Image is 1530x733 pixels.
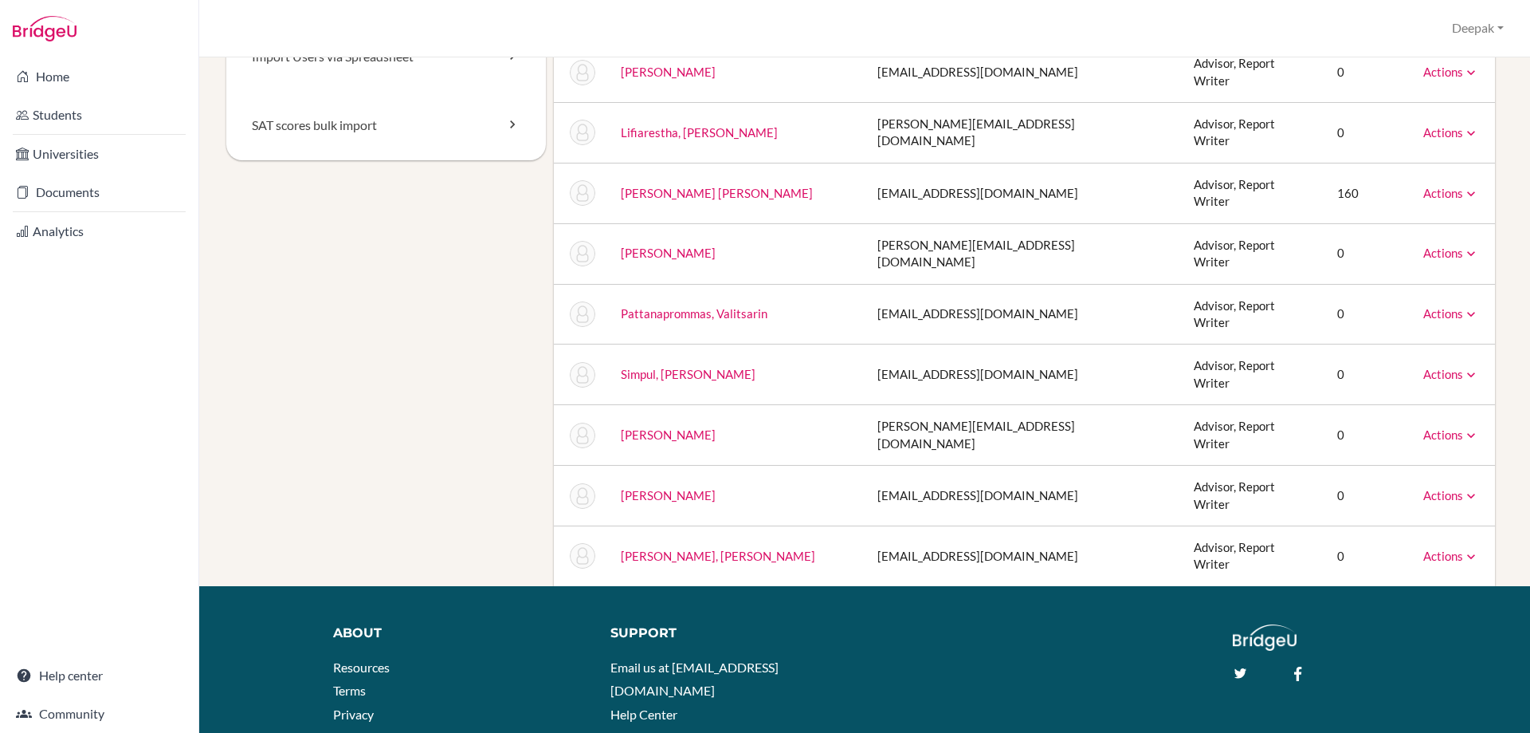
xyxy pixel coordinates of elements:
[570,241,595,266] img: Esther Nathan
[621,549,815,563] a: [PERSON_NAME], [PERSON_NAME]
[3,698,195,730] a: Community
[570,483,595,509] img: (Archived) Alisa Srirat
[226,91,546,160] a: SAT scores bulk import
[1445,14,1511,43] button: Deepak
[3,215,195,247] a: Analytics
[1423,488,1479,502] a: Actions
[865,163,1182,223] td: [EMAIL_ADDRESS][DOMAIN_NAME]
[865,103,1182,164] td: [PERSON_NAME][EMAIL_ADDRESS][DOMAIN_NAME]
[3,99,195,131] a: Students
[1324,223,1410,284] td: 0
[621,65,716,79] a: [PERSON_NAME]
[865,223,1182,284] td: [PERSON_NAME][EMAIL_ADDRESS][DOMAIN_NAME]
[1423,428,1479,442] a: Actions
[570,423,595,448] img: Karl Snell
[1324,163,1410,223] td: 160
[570,301,595,327] img: Valitsarin Pattanaprommas
[1181,345,1324,405] td: Advisor, Report Writer
[621,186,813,200] a: [PERSON_NAME] [PERSON_NAME]
[1324,405,1410,466] td: 0
[621,367,755,381] a: Simpul, [PERSON_NAME]
[621,306,767,321] a: Pattanaprommas, Valitsarin
[570,543,595,569] img: Mcdonnell Tirkey
[1181,526,1324,585] td: Advisor, Report Writer
[610,660,779,699] a: Email us at [EMAIL_ADDRESS][DOMAIN_NAME]
[570,180,595,206] img: Deepak Lopchan Tamang
[1181,284,1324,345] td: Advisor, Report Writer
[621,125,778,140] a: Lifiarestha, [PERSON_NAME]
[1181,466,1324,526] td: Advisor, Report Writer
[610,625,850,643] div: Support
[333,683,366,698] a: Terms
[1324,345,1410,405] td: 0
[333,625,587,643] div: About
[570,120,595,145] img: Gabriella Lifiarestha
[1233,625,1297,651] img: logo_white@2x-f4f0deed5e89b7ecb1c2cc34c3e3d731f90f0f143d5ea2071677605dd97b5244.png
[621,246,716,260] a: [PERSON_NAME]
[1181,103,1324,164] td: Advisor, Report Writer
[570,60,595,85] img: Merle Das
[1423,306,1479,321] a: Actions
[1181,223,1324,284] td: Advisor, Report Writer
[1423,65,1479,79] a: Actions
[621,488,716,502] a: [PERSON_NAME]
[865,345,1182,405] td: [EMAIL_ADDRESS][DOMAIN_NAME]
[3,176,195,208] a: Documents
[1423,125,1479,140] a: Actions
[1181,42,1324,103] td: Advisor, Report Writer
[1423,186,1479,200] a: Actions
[1324,42,1410,103] td: 0
[1324,526,1410,585] td: 0
[1324,284,1410,345] td: 0
[1423,367,1479,381] a: Actions
[3,660,195,692] a: Help center
[1324,103,1410,164] td: 0
[1423,246,1479,260] a: Actions
[865,42,1182,103] td: [EMAIL_ADDRESS][DOMAIN_NAME]
[865,466,1182,526] td: [EMAIL_ADDRESS][DOMAIN_NAME]
[1324,466,1410,526] td: 0
[865,284,1182,345] td: [EMAIL_ADDRESS][DOMAIN_NAME]
[610,707,677,722] a: Help Center
[865,526,1182,585] td: [EMAIL_ADDRESS][DOMAIN_NAME]
[570,362,595,388] img: Jollie Simpul
[333,707,374,722] a: Privacy
[865,405,1182,466] td: [PERSON_NAME][EMAIL_ADDRESS][DOMAIN_NAME]
[333,660,390,675] a: Resources
[1181,405,1324,466] td: Advisor, Report Writer
[3,138,195,170] a: Universities
[3,61,195,93] a: Home
[1181,163,1324,223] td: Advisor, Report Writer
[1423,549,1479,563] a: Actions
[13,16,76,41] img: Bridge-U
[621,428,716,442] a: [PERSON_NAME]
